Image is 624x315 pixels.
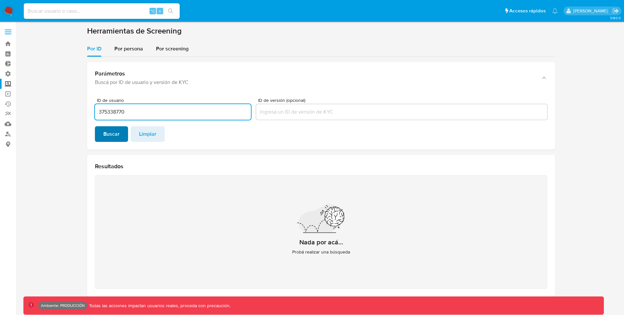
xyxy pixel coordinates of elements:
[164,7,177,16] button: search-icon
[573,8,610,14] p: franco.barberis@mercadolibre.com
[509,7,546,14] span: Accesos rápidos
[150,8,155,14] span: ⌥
[87,303,230,309] p: Todas las acciones impactan usuarios reales, proceda con precaución.
[612,7,619,14] a: Salir
[41,304,85,307] p: Ambiente: PRODUCCIÓN
[24,7,180,15] input: Buscar usuario o caso...
[159,8,161,14] span: s
[552,8,558,14] a: Notificaciones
